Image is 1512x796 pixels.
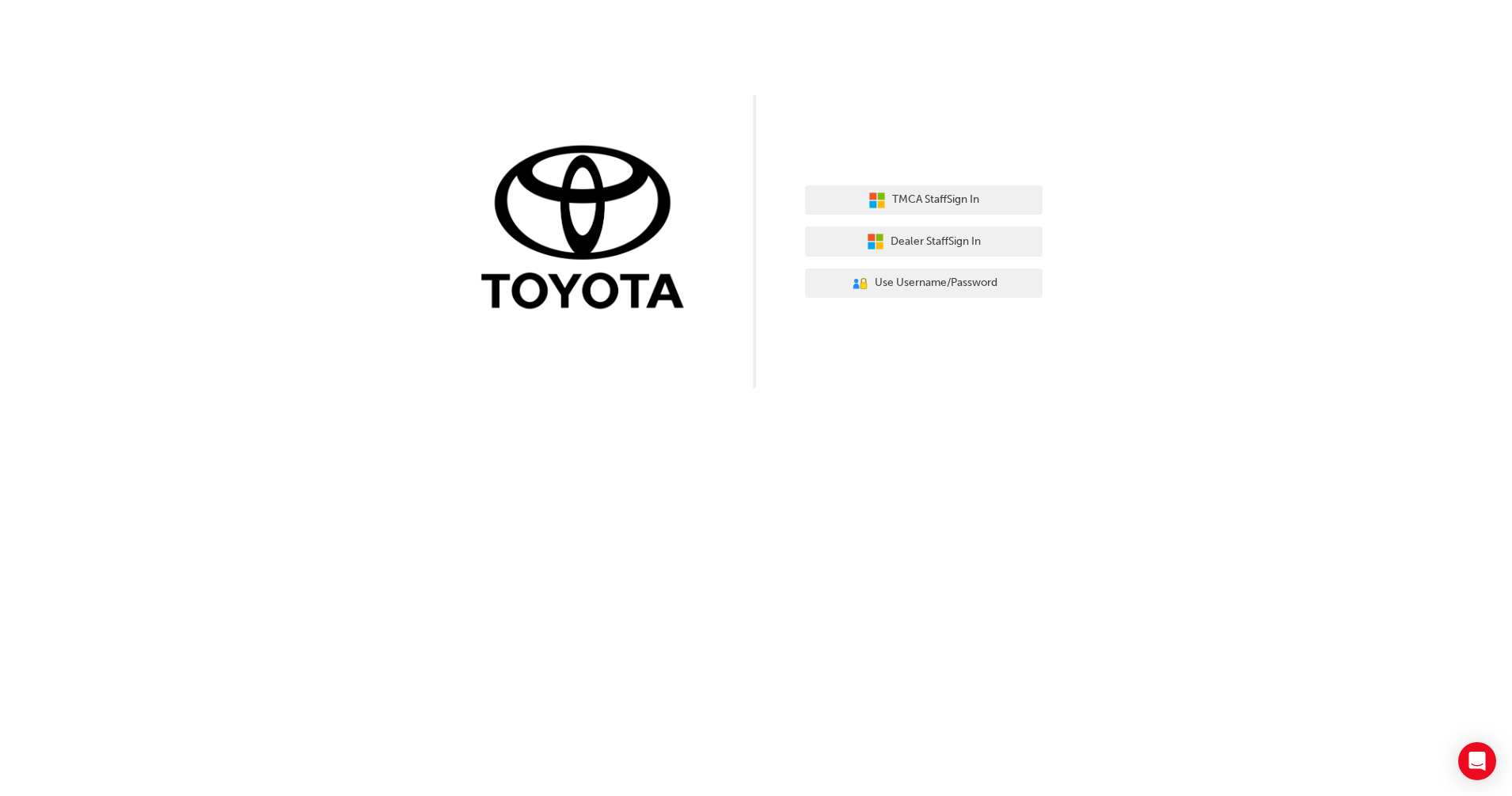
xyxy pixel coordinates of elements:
[1458,742,1496,780] div: Open Intercom Messenger
[875,274,997,292] span: Use Username/Password
[805,269,1043,299] button: Use Username/Password
[891,233,981,251] span: Dealer Staff Sign In
[805,185,1043,215] button: TMCA StaffSign In
[892,191,979,209] span: TMCA Staff Sign In
[469,142,707,317] img: Trak
[805,227,1043,257] button: Dealer StaffSign In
